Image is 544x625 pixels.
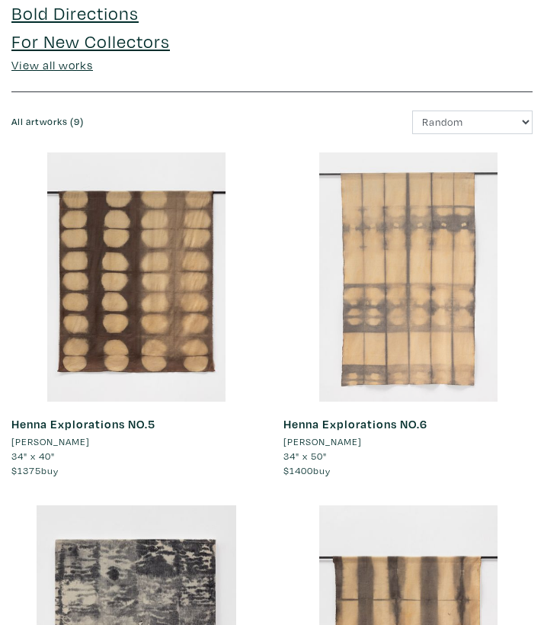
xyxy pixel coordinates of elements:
li: [PERSON_NAME] [11,434,90,449]
a: Henna Explorations NO.6 [283,416,427,431]
h6: All artworks (9) [11,116,261,127]
a: Bold Directions [11,1,139,24]
a: View all works [11,57,93,72]
span: 34" x 50" [283,450,327,462]
a: Henna Explorations NO.5 [11,416,155,431]
span: buy [11,464,59,476]
span: $1400 [283,464,313,476]
span: 34" x 40" [11,450,55,462]
a: For New Collectors [11,29,170,53]
a: [PERSON_NAME] [283,434,533,449]
span: buy [283,464,331,476]
span: $1375 [11,464,41,476]
li: [PERSON_NAME] [283,434,362,449]
a: [PERSON_NAME] [11,434,261,449]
